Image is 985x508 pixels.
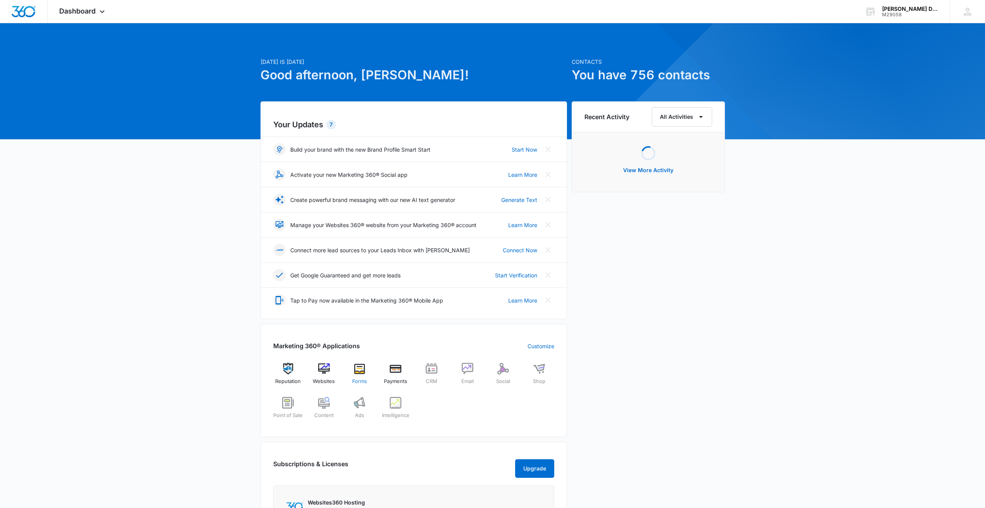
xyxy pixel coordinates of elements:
a: Learn More [508,171,537,179]
button: View More Activity [615,161,681,180]
a: Generate Text [501,196,537,204]
button: Close [542,219,554,231]
p: [DATE] is [DATE] [260,58,567,66]
a: Start Now [512,145,537,154]
div: 7 [326,120,336,129]
p: Activate your new Marketing 360® Social app [290,171,408,179]
button: Close [542,269,554,281]
button: Close [542,294,554,306]
button: Close [542,244,554,256]
h2: Subscriptions & Licenses [273,459,348,475]
p: Create powerful brand messaging with our new AI text generator [290,196,455,204]
span: Intelligence [382,412,409,419]
span: Payments [384,378,407,385]
a: Content [309,397,339,425]
a: Start Verification [495,271,537,279]
p: Tap to Pay now available in the Marketing 360® Mobile App [290,296,443,304]
a: Learn More [508,296,537,304]
span: Content [314,412,334,419]
span: Ads [355,412,364,419]
h6: Recent Activity [584,112,629,121]
div: account name [882,6,939,12]
a: Email [452,363,482,391]
button: Close [542,143,554,156]
span: Shop [533,378,545,385]
span: Point of Sale [273,412,303,419]
a: Forms [345,363,375,391]
h1: Good afternoon, [PERSON_NAME]! [260,66,567,84]
span: Forms [352,378,367,385]
a: CRM [417,363,447,391]
p: Connect more lead sources to your Leads Inbox with [PERSON_NAME] [290,246,470,254]
h2: Marketing 360® Applications [273,341,360,351]
h2: Your Updates [273,119,554,130]
a: Intelligence [381,397,411,425]
button: Close [542,168,554,181]
a: Reputation [273,363,303,391]
span: Social [496,378,510,385]
h1: You have 756 contacts [572,66,725,84]
button: All Activities [652,107,712,127]
a: Payments [381,363,411,391]
div: account id [882,12,939,17]
button: Close [542,193,554,206]
a: Shop [524,363,554,391]
a: Connect Now [503,246,537,254]
p: Websites360 Hosting [308,498,403,506]
a: Learn More [508,221,537,229]
span: Websites [313,378,335,385]
p: Manage your Websites 360® website from your Marketing 360® account [290,221,476,229]
a: Websites [309,363,339,391]
span: Reputation [275,378,301,385]
span: Dashboard [59,7,96,15]
span: CRM [426,378,437,385]
a: Social [488,363,518,391]
a: Ads [345,397,375,425]
p: Get Google Guaranteed and get more leads [290,271,401,279]
p: Build your brand with the new Brand Profile Smart Start [290,145,430,154]
span: Email [461,378,474,385]
p: Contacts [572,58,725,66]
button: Upgrade [515,459,554,478]
a: Customize [528,342,554,350]
a: Point of Sale [273,397,303,425]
